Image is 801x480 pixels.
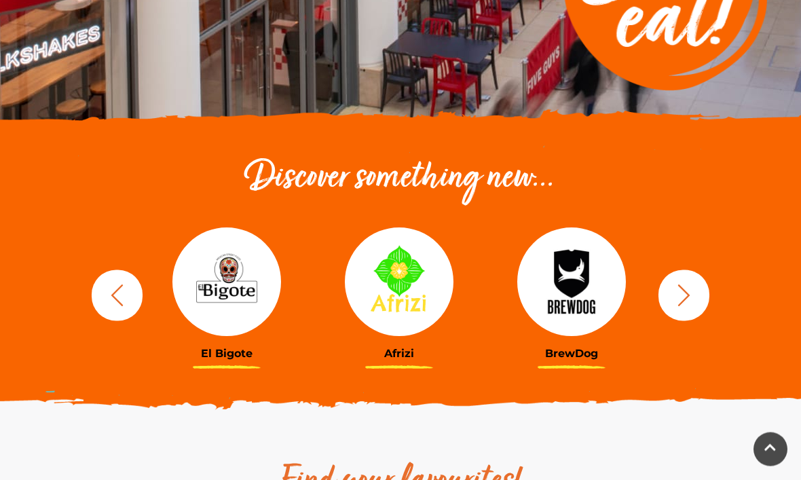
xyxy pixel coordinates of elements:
[151,228,303,361] a: El Bigote
[85,158,716,201] h2: Discover something new...
[151,348,303,361] h3: El Bigote
[323,228,475,361] a: Afrizi
[496,348,648,361] h3: BrewDog
[496,228,648,361] a: BrewDog
[323,348,475,361] h3: Afrizi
